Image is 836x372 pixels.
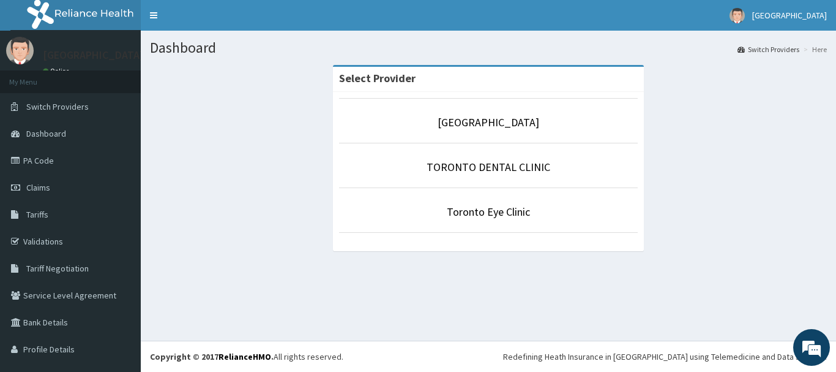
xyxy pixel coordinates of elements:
h1: Dashboard [150,40,827,56]
a: Online [43,67,72,75]
span: Switch Providers [26,101,89,112]
strong: Select Provider [339,71,416,85]
span: Claims [26,182,50,193]
a: Toronto Eye Clinic [447,205,530,219]
span: Tariffs [26,209,48,220]
a: TORONTO DENTAL CLINIC [427,160,550,174]
p: [GEOGRAPHIC_DATA] [43,50,144,61]
div: Redefining Heath Insurance in [GEOGRAPHIC_DATA] using Telemedicine and Data Science! [503,351,827,363]
a: Switch Providers [737,44,799,55]
strong: Copyright © 2017 . [150,351,274,362]
a: RelianceHMO [218,351,271,362]
footer: All rights reserved. [141,341,836,372]
img: User Image [6,37,34,64]
span: Tariff Negotiation [26,263,89,274]
li: Here [801,44,827,55]
a: [GEOGRAPHIC_DATA] [438,115,539,129]
img: User Image [730,8,745,23]
span: [GEOGRAPHIC_DATA] [752,10,827,21]
span: Dashboard [26,128,66,139]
